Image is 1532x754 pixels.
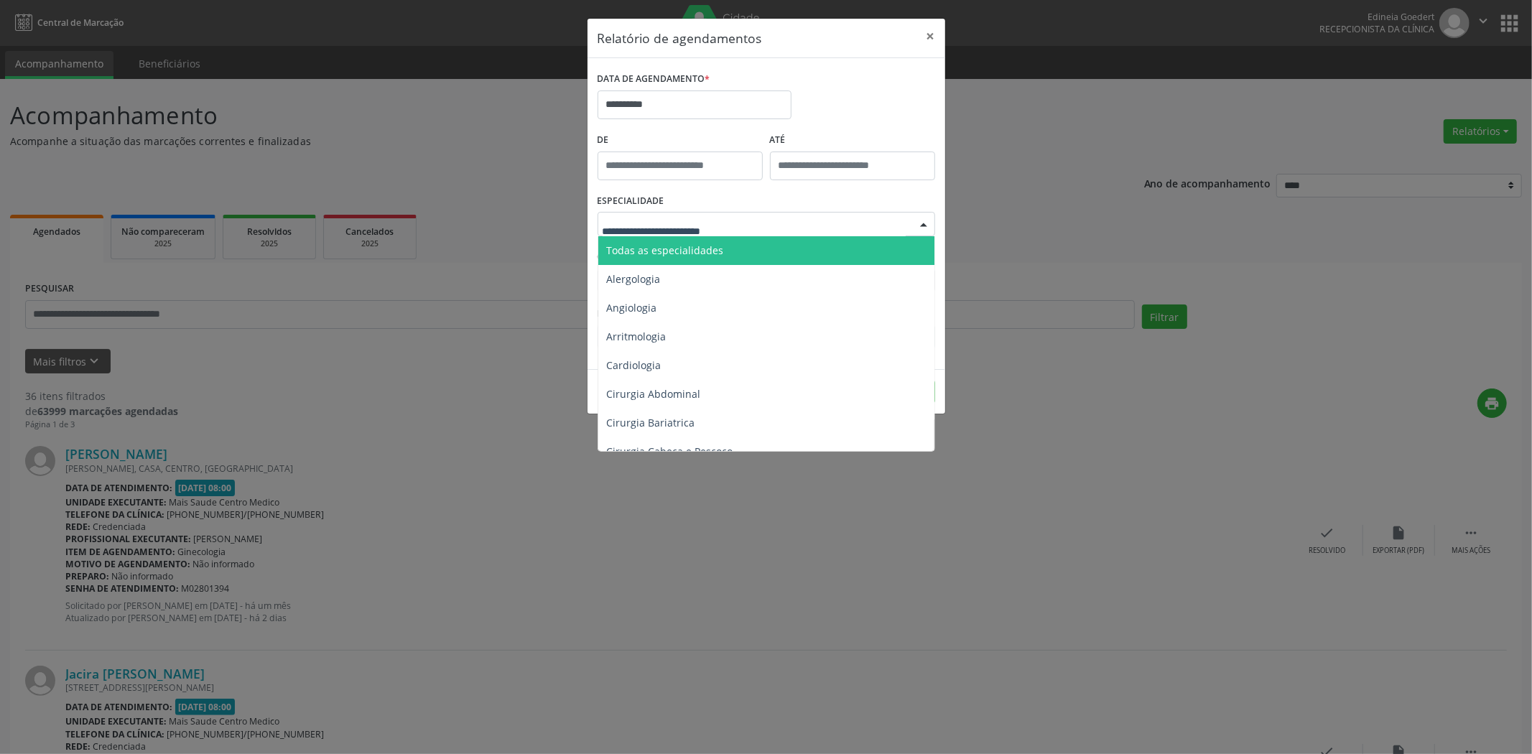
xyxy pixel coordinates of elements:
[607,330,667,343] span: Arritmologia
[598,190,664,213] label: ESPECIALIDADE
[598,129,763,152] label: De
[607,416,695,429] span: Cirurgia Bariatrica
[916,19,945,54] button: Close
[607,272,661,286] span: Alergologia
[607,387,701,401] span: Cirurgia Abdominal
[607,301,657,315] span: Angiologia
[598,68,710,90] label: DATA DE AGENDAMENTO
[607,358,661,372] span: Cardiologia
[607,445,733,458] span: Cirurgia Cabeça e Pescoço
[598,29,762,47] h5: Relatório de agendamentos
[607,243,724,257] span: Todas as especialidades
[770,129,935,152] label: ATÉ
